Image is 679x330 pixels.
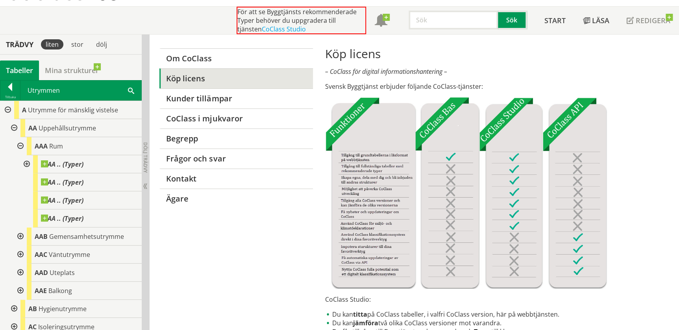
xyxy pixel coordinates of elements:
[636,16,670,25] span: Redigera
[325,295,643,304] p: CoClass Studio:
[128,86,134,94] span: Sök i tabellen
[159,68,313,88] a: Köp licens
[35,268,48,277] span: AAD
[325,319,643,327] li: Du kan två olika CoClass versioner mot varandra.
[49,232,124,241] span: Gemensamhetsutrymme
[159,189,313,209] a: Ägare
[6,119,142,300] div: Gå till informationssidan för CoClass Studio
[41,196,83,204] span: AA .. (Typer)
[41,214,83,222] span: AA .. (Typer)
[142,142,149,173] span: Dölj trädvy
[544,16,566,25] span: Start
[28,124,37,132] span: AA
[353,319,378,327] strong: jämföra
[13,227,142,246] div: Gå till informationssidan för CoClass Studio
[0,94,20,100] div: Tillbaka
[325,67,447,76] em: – CoClass för digital informationshantering –
[41,178,83,186] span: AA .. (Typer)
[592,16,609,25] span: Läsa
[28,304,37,313] span: AB
[159,48,313,68] a: Om CoClass
[262,25,306,33] a: CoClass Studio
[39,60,105,80] a: Mina strukturer
[325,47,643,61] h1: Köp licens
[20,81,141,100] div: Utrymmen
[409,11,498,29] input: Sök
[353,310,367,319] strong: titta
[159,88,313,108] a: Kunder tillämpar
[159,169,313,189] a: Kontakt
[49,142,63,150] span: Rum
[13,282,142,300] div: Gå till informationssidan för CoClass Studio
[159,148,313,169] a: Frågor och svar
[39,124,96,132] span: Uppehållsutrymme
[13,137,142,227] div: Gå till informationssidan för CoClass Studio
[35,286,47,295] span: AAE
[28,106,118,114] span: Utrymme för mänsklig vistelse
[35,232,48,241] span: AAB
[325,97,607,289] img: Tjnster-Tabell_CoClassBas-Studio-API2022-12-22.jpg
[19,155,142,173] div: Gå till informationssidan för CoClass Studio
[39,304,87,313] span: Hygienutrymme
[574,7,618,34] a: Läsa
[22,106,26,114] span: A
[536,7,574,34] a: Start
[19,173,142,191] div: Gå till informationssidan för CoClass Studio
[325,82,643,91] p: Svensk Byggtjänst erbjuder följande CoClass-tjänster:
[50,268,75,277] span: Uteplats
[19,209,142,227] div: Gå till informationssidan för CoClass Studio
[19,191,142,209] div: Gå till informationssidan för CoClass Studio
[6,300,142,318] div: Gå till informationssidan för CoClass Studio
[237,7,366,34] div: För att se Byggtjänsts rekommenderade Typer behöver du uppgradera till tjänsten
[48,286,72,295] span: Balkong
[35,250,47,259] span: AAC
[2,40,38,49] div: Trädvy
[375,15,387,27] span: Notifikationer
[41,160,83,168] span: AA .. (Typer)
[91,39,112,49] div: dölj
[159,128,313,148] a: Begrepp
[41,39,63,49] div: liten
[35,142,48,150] span: AAA
[498,11,527,29] button: Sök
[618,7,679,34] a: Redigera
[325,310,643,319] li: Du kan på CoClass tabeller, i valfri CoClass version, här på webbtjänsten.
[67,39,88,49] div: stor
[13,264,142,282] div: Gå till informationssidan för CoClass Studio
[49,250,90,259] span: Väntutrymme
[13,246,142,264] div: Gå till informationssidan för CoClass Studio
[159,108,313,128] a: CoClass i mjukvaror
